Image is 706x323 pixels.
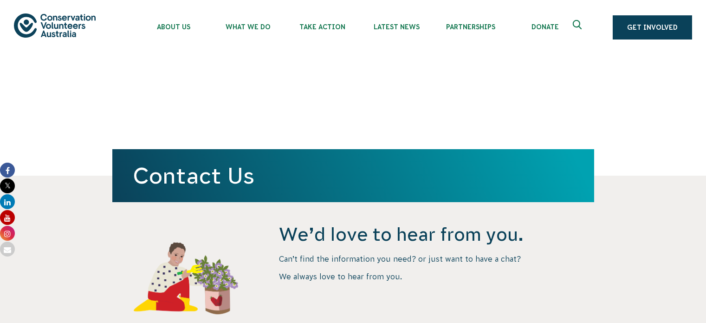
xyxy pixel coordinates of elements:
[508,23,582,31] span: Donate
[359,23,434,31] span: Latest News
[211,23,285,31] span: What We Do
[285,23,359,31] span: Take Action
[279,271,594,282] p: We always love to hear from you.
[279,222,594,246] h4: We’d love to hear from you.
[573,20,584,35] span: Expand search box
[136,23,211,31] span: About Us
[567,16,589,39] button: Expand search box Close search box
[133,163,574,188] h1: Contact Us
[613,15,692,40] a: Get Involved
[279,254,594,264] p: Can’t find the information you need? or just want to have a chat?
[14,13,96,37] img: logo.svg
[434,23,508,31] span: Partnerships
